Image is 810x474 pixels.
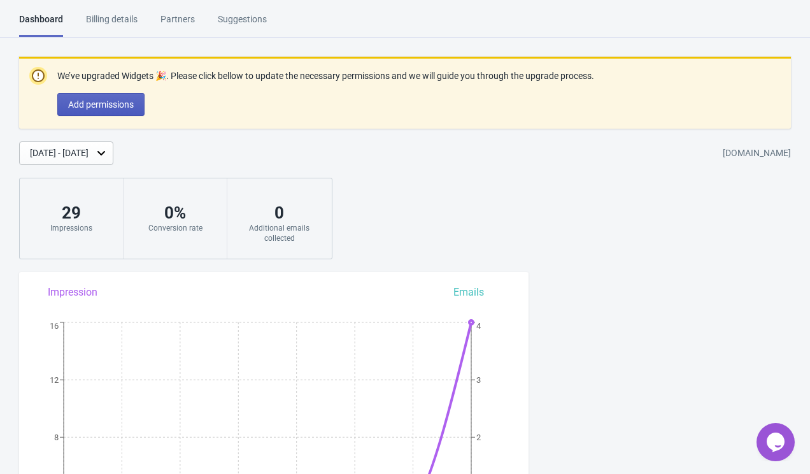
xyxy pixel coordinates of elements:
[723,142,791,165] div: [DOMAIN_NAME]
[240,203,318,223] div: 0
[57,93,145,116] button: Add permissions
[68,99,134,110] span: Add permissions
[757,423,797,461] iframe: chat widget
[30,147,89,160] div: [DATE] - [DATE]
[32,203,110,223] div: 29
[32,223,110,233] div: Impressions
[240,223,318,243] div: Additional emails collected
[54,433,59,442] tspan: 8
[476,375,481,385] tspan: 3
[19,13,63,37] div: Dashboard
[476,433,481,442] tspan: 2
[50,321,59,331] tspan: 16
[136,223,214,233] div: Conversion rate
[218,13,267,35] div: Suggestions
[476,321,481,331] tspan: 4
[50,375,59,385] tspan: 12
[136,203,214,223] div: 0 %
[86,13,138,35] div: Billing details
[160,13,195,35] div: Partners
[57,69,594,83] p: We’ve upgraded Widgets 🎉. Please click bellow to update the necessary permissions and we will gui...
